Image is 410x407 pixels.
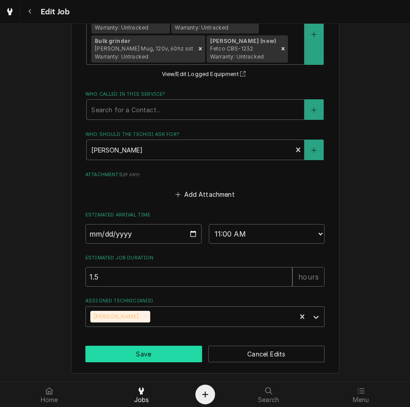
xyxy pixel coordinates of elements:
label: Assigned Technician(s) [85,297,325,305]
div: hours [292,267,325,287]
div: Estimated Arrival Time [85,212,325,243]
div: Who called in this service? [85,91,325,120]
div: Button Group [85,346,325,362]
svg: Create New Contact [311,107,317,113]
input: Date [85,224,202,244]
div: Remove [object Object] [278,35,288,63]
button: Create New Contact [304,99,323,120]
div: Assigned Technician(s) [85,297,325,326]
span: Menu [353,396,369,403]
label: Attachments [85,171,325,178]
span: ( if any ) [123,172,139,177]
span: Search [258,396,279,403]
label: Who called in this service? [85,91,325,98]
svg: Create New Equipment [311,31,317,38]
span: [PERSON_NAME] Mug, 120v, 60hz sst Warranty: Untracked [95,45,193,60]
button: Create Object [195,385,215,404]
a: Home [4,384,95,405]
button: Add Attachment [174,188,237,201]
button: Create New Equipment [304,4,323,65]
label: Who should the tech(s) ask for? [85,131,325,138]
strong: Bulk grinder [95,38,131,44]
strong: [PERSON_NAME] (new) [210,38,276,44]
span: Jobs [134,396,149,403]
svg: Create New Contact [311,147,317,153]
button: Save [85,346,202,362]
button: Cancel Edits [208,346,325,362]
div: Button Group Row [85,346,325,362]
button: Navigate back [22,4,38,20]
div: [PERSON_NAME] [90,311,140,322]
div: Estimated Job Duration [85,254,325,286]
label: Estimated Arrival Time [85,212,325,219]
span: Edit Job [38,6,70,18]
a: Menu [315,384,406,405]
div: Remove [object Object] [195,35,205,63]
button: View/Edit Logged Equipment [161,69,250,80]
a: Search [223,384,314,405]
select: Time Select [209,224,325,244]
span: Fetco CBS-1232 Warranty: Untracked [210,45,264,60]
a: Go to Jobs [2,4,18,20]
div: Attachments [85,171,325,201]
button: Create New Contact [304,140,323,160]
div: Who should the tech(s) ask for? [85,131,325,160]
span: Home [41,396,58,403]
label: Estimated Job Duration [85,254,325,262]
a: Jobs [96,384,187,405]
div: Remove Damon Rinehart [140,311,150,322]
